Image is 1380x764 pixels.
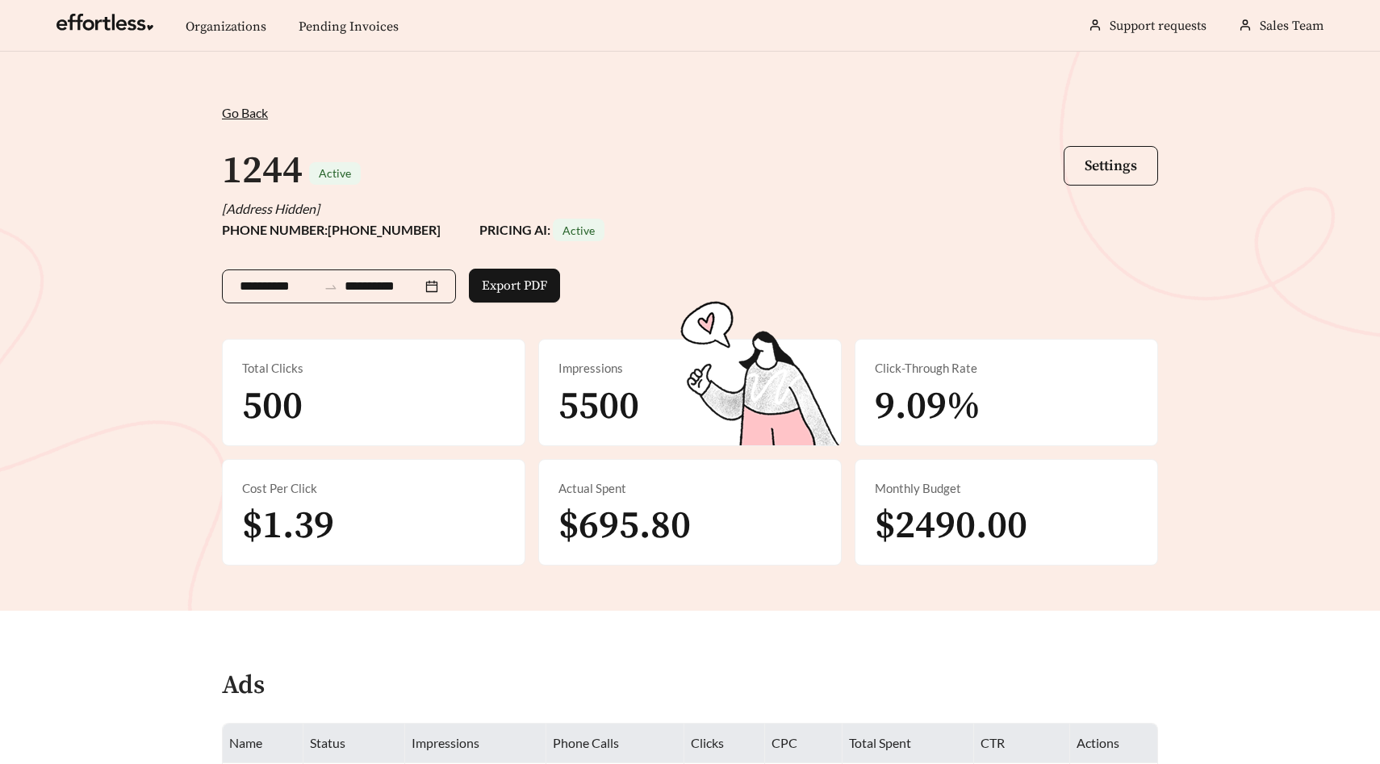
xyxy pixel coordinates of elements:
th: Name [223,724,303,763]
a: Organizations [186,19,266,35]
span: Settings [1085,157,1137,175]
a: Support requests [1110,18,1206,34]
div: Actual Spent [558,479,822,498]
span: Go Back [222,105,268,120]
span: CTR [981,735,1005,750]
div: Click-Through Rate [875,359,1138,378]
th: Status [303,724,405,763]
span: $1.39 [242,502,334,550]
div: Impressions [558,359,822,378]
strong: PHONE NUMBER: [PHONE_NUMBER] [222,222,441,237]
th: Actions [1070,724,1158,763]
button: Export PDF [469,269,560,303]
h4: Ads [222,672,265,700]
span: Active [319,166,351,180]
a: Pending Invoices [299,19,399,35]
span: CPC [772,735,797,750]
h1: 1244 [222,147,303,195]
span: $2490.00 [875,502,1027,550]
span: $695.80 [558,502,691,550]
strong: PRICING AI: [479,222,604,237]
span: swap-right [324,280,338,294]
span: Export PDF [482,276,547,295]
th: Total Spent [843,724,973,763]
div: Cost Per Click [242,479,505,498]
th: Phone Calls [546,724,684,763]
span: 500 [242,382,303,431]
span: 9.09% [875,382,981,431]
span: 5500 [558,382,639,431]
div: Monthly Budget [875,479,1138,498]
span: to [324,279,338,294]
button: Settings [1064,146,1158,186]
span: Active [562,223,595,237]
i: [Address Hidden] [222,201,320,216]
th: Impressions [405,724,546,763]
th: Clicks [684,724,765,763]
span: Sales Team [1260,18,1324,34]
div: Total Clicks [242,359,505,378]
